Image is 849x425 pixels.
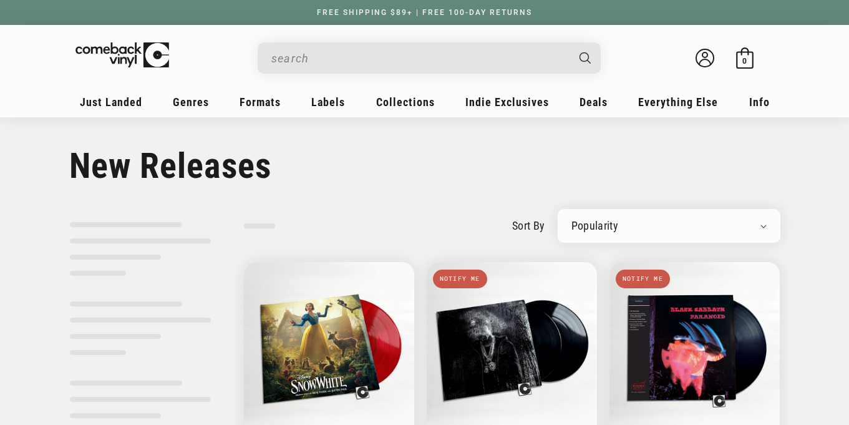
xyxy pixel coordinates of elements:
h1: New Releases [69,145,780,187]
span: Collections [376,95,435,109]
span: Just Landed [80,95,142,109]
label: sort by [512,217,545,234]
span: Formats [240,95,281,109]
button: Search [568,42,602,74]
span: Info [749,95,770,109]
span: Indie Exclusives [465,95,549,109]
span: Labels [311,95,345,109]
a: FREE SHIPPING $89+ | FREE 100-DAY RETURNS [304,8,545,17]
span: Genres [173,95,209,109]
span: Deals [580,95,608,109]
span: 0 [742,56,747,66]
input: search [271,46,567,71]
span: Everything Else [638,95,718,109]
div: Search [258,42,601,74]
